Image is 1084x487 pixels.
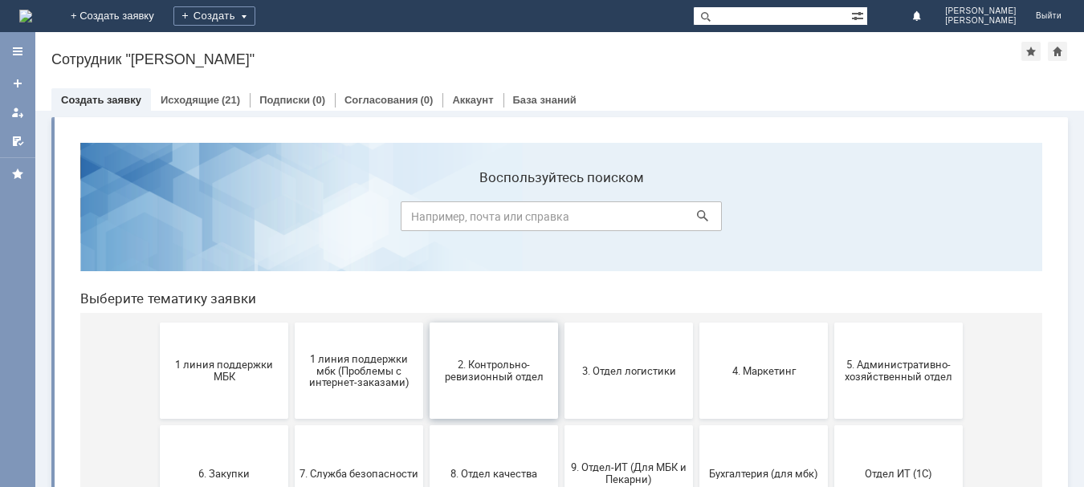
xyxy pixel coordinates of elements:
[222,94,240,106] div: (21)
[97,434,216,458] span: Отдел-ИТ (Битрикс24 и CRM)
[945,6,1017,16] span: [PERSON_NAME]
[1021,42,1041,61] div: Добавить в избранное
[312,94,325,106] div: (0)
[632,193,760,289] button: 4. Маркетинг
[97,229,216,253] span: 1 линия поддержки МБК
[227,295,356,392] button: 7. Служба безопасности
[5,99,31,125] a: Мои заявки
[362,295,491,392] button: 8. Отдел качества
[232,337,351,349] span: 7. Служба безопасности
[637,234,756,246] span: 4. Маркетинг
[161,94,219,106] a: Исходящие
[1048,42,1067,61] div: Сделать домашней страницей
[173,6,255,26] div: Создать
[502,331,621,355] span: 9. Отдел-ИТ (Для МБК и Пекарни)
[259,94,310,106] a: Подписки
[92,193,221,289] button: 1 линия поддержки МБК
[497,193,626,289] button: 3. Отдел логистики
[232,440,351,452] span: Отдел-ИТ (Офис)
[5,71,31,96] a: Создать заявку
[772,337,890,349] span: Отдел ИТ (1С)
[61,94,141,106] a: Создать заявку
[232,222,351,258] span: 1 линия поддержки мбк (Проблемы с интернет-заказами)
[767,295,895,392] button: Отдел ИТ (1С)
[367,229,486,253] span: 2. Контрольно-ревизионный отдел
[19,10,32,22] a: Перейти на домашнюю страницу
[452,94,493,106] a: Аккаунт
[421,94,434,106] div: (0)
[92,295,221,392] button: 6. Закупки
[497,295,626,392] button: 9. Отдел-ИТ (Для МБК и Пекарни)
[97,337,216,349] span: 6. Закупки
[333,71,654,101] input: Например, почта или справка
[344,94,418,106] a: Согласования
[851,7,867,22] span: Расширенный поиск
[51,51,1021,67] div: Сотрудник "[PERSON_NAME]"
[502,234,621,246] span: 3. Отдел логистики
[227,193,356,289] button: 1 линия поддержки мбк (Проблемы с интернет-заказами)
[637,337,756,349] span: Бухгалтерия (для мбк)
[772,229,890,253] span: 5. Административно-хозяйственный отдел
[13,160,975,177] header: Выберите тематику заявки
[513,94,577,106] a: База знаний
[772,428,890,464] span: [PERSON_NAME]. Услуги ИТ для МБК (оформляет L1)
[637,434,756,458] span: Это соглашение не активно!
[333,39,654,55] label: Воспользуйтесь поиском
[502,440,621,452] span: Франчайзинг
[367,337,486,349] span: 8. Отдел качества
[19,10,32,22] img: logo
[767,193,895,289] button: 5. Административно-хозяйственный отдел
[362,193,491,289] button: 2. Контрольно-ревизионный отдел
[5,128,31,154] a: Мои согласования
[945,16,1017,26] span: [PERSON_NAME]
[367,440,486,452] span: Финансовый отдел
[632,295,760,392] button: Бухгалтерия (для мбк)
